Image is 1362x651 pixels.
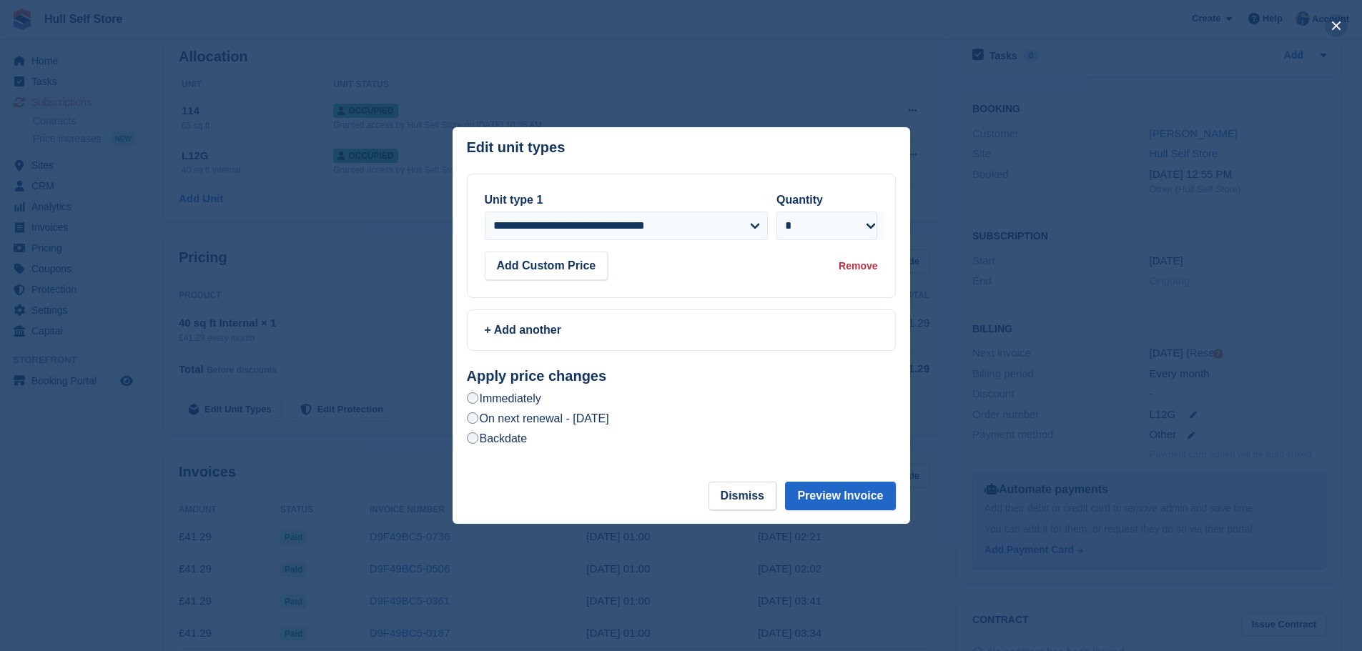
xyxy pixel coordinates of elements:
div: + Add another [485,322,878,339]
input: Immediately [467,392,478,404]
button: Preview Invoice [785,482,895,510]
input: Backdate [467,432,478,444]
button: Add Custom Price [485,252,608,280]
label: Immediately [467,391,541,406]
input: On next renewal - [DATE] [467,412,478,424]
label: Backdate [467,431,528,446]
div: Remove [839,259,877,274]
label: Unit type 1 [485,194,543,206]
a: + Add another [467,309,896,351]
p: Edit unit types [467,139,566,156]
label: On next renewal - [DATE] [467,411,609,426]
button: close [1325,14,1348,37]
button: Dismiss [709,482,776,510]
strong: Apply price changes [467,368,607,384]
label: Quantity [776,194,823,206]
